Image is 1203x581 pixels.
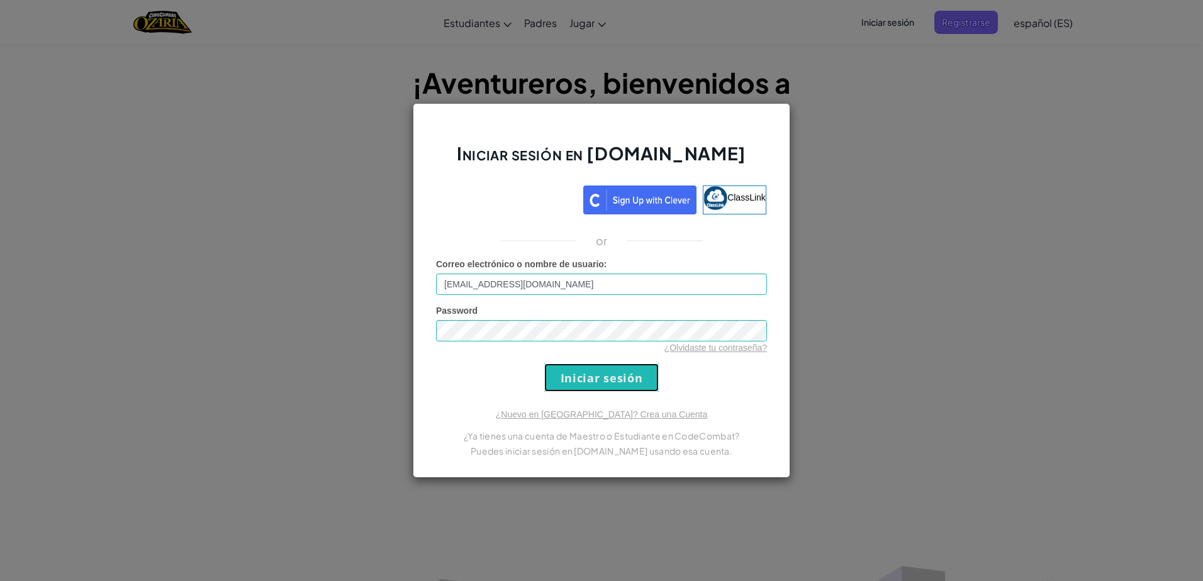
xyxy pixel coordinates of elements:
[727,192,766,202] span: ClassLink
[583,185,697,214] img: clever_sso_button@2x.png
[496,409,707,419] a: ¿Nuevo en [GEOGRAPHIC_DATA]? Crea una Cuenta
[664,343,767,353] a: ¿Olvidaste tu contraseña?
[430,184,583,212] iframe: Botón Iniciar sesión con Google
[436,443,767,458] p: Puedes iniciar sesión en [DOMAIN_NAME] usando esa cuenta.
[436,428,767,443] p: ¿Ya tienes una cuenta de Maestro o Estudiante en CodeCombat?
[436,306,478,316] span: Password
[544,363,659,392] input: Iniciar sesión
[436,258,607,270] label: :
[596,233,608,248] p: or
[703,186,727,210] img: classlink-logo-small.png
[436,259,604,269] span: Correo electrónico o nombre de usuario
[436,141,767,178] h2: Iniciar sesión en [DOMAIN_NAME]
